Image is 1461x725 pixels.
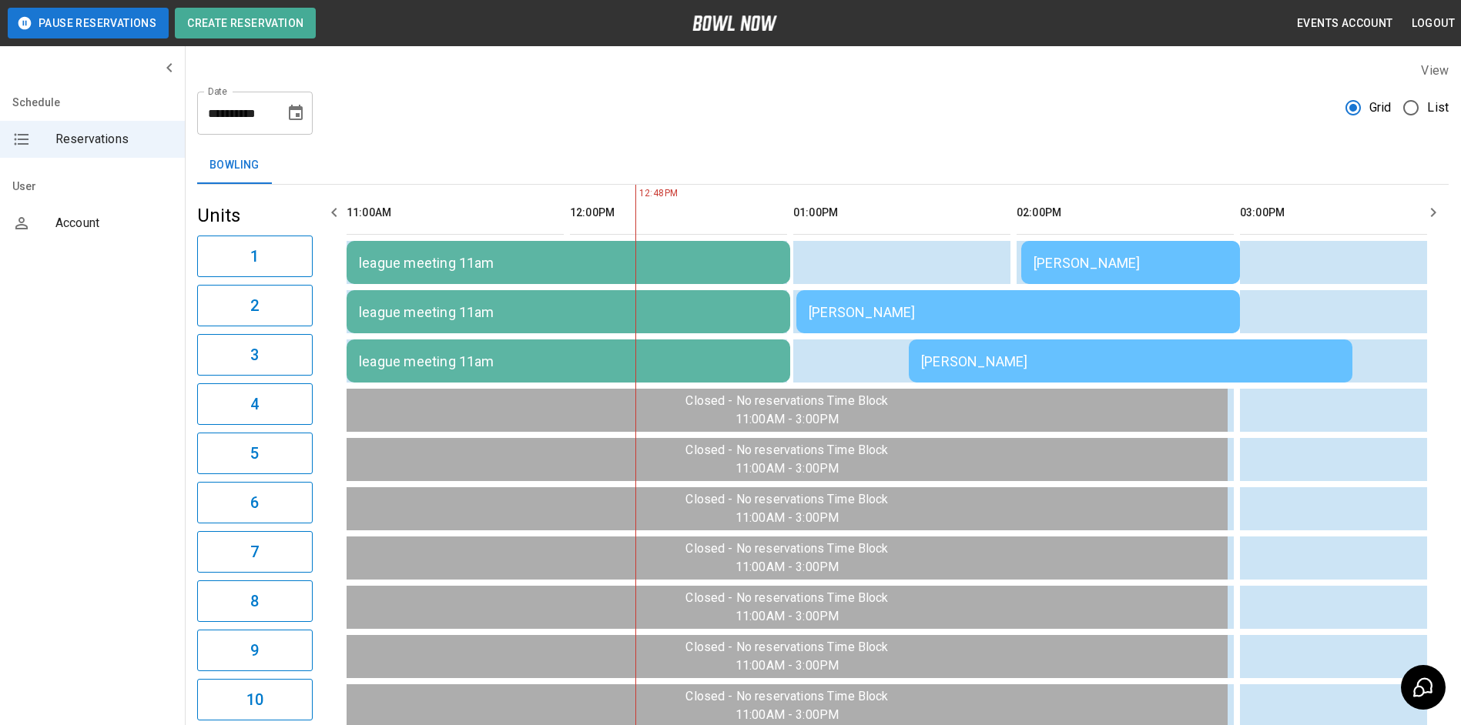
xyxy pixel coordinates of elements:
[793,191,1010,235] th: 01:00PM
[359,255,778,271] div: league meeting 11am
[921,353,1340,369] div: [PERSON_NAME]
[250,638,259,663] h6: 9
[197,147,272,184] button: Bowling
[197,433,313,474] button: 5
[250,589,259,613] h6: 8
[359,304,778,320] div: league meeting 11am
[250,244,259,269] h6: 1
[55,214,173,232] span: Account
[347,191,564,235] th: 11:00AM
[1427,99,1449,117] span: List
[197,482,313,523] button: 6
[692,15,777,31] img: logo
[250,441,259,466] h6: 5
[250,540,259,564] h6: 7
[280,98,311,129] button: Choose date, selected date is Aug 15, 2025
[1369,99,1392,117] span: Grid
[250,392,259,416] h6: 4
[55,130,173,149] span: Reservations
[635,186,639,202] span: 12:48PM
[1017,191,1234,235] th: 02:00PM
[359,353,778,369] div: league meeting 11am
[8,8,169,38] button: Pause Reservations
[1034,255,1228,271] div: [PERSON_NAME]
[197,236,313,277] button: 1
[809,304,1228,320] div: [PERSON_NAME]
[1421,63,1449,78] label: View
[250,490,259,515] h6: 6
[246,687,263,712] h6: 10
[197,334,313,376] button: 3
[197,383,313,425] button: 4
[250,342,259,367] h6: 3
[197,580,313,622] button: 8
[1406,9,1461,38] button: Logout
[250,293,259,318] h6: 2
[175,8,316,38] button: Create Reservation
[1291,9,1399,38] button: Events Account
[197,531,313,573] button: 7
[197,285,313,326] button: 2
[197,147,1449,184] div: inventory tabs
[197,679,313,720] button: 10
[197,630,313,671] button: 9
[570,191,787,235] th: 12:00PM
[197,203,313,228] h5: Units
